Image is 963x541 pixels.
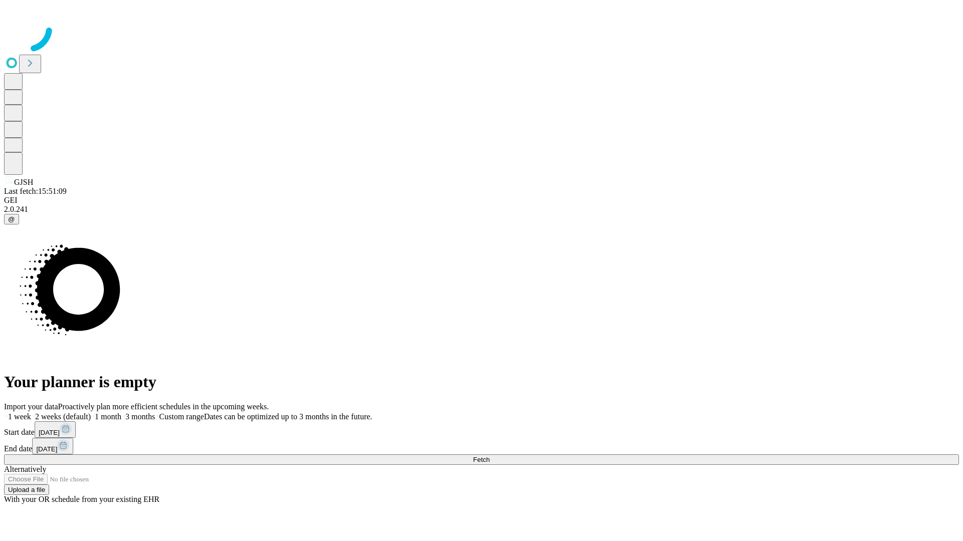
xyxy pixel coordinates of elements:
[95,412,121,421] span: 1 month
[14,178,33,186] span: GJSH
[4,187,67,195] span: Last fetch: 15:51:09
[4,402,58,411] span: Import your data
[58,402,269,411] span: Proactively plan more efficient schedules in the upcoming weeks.
[4,421,959,438] div: Start date
[473,456,490,463] span: Fetch
[8,412,31,421] span: 1 week
[4,465,46,473] span: Alternatively
[35,412,91,421] span: 2 weeks (default)
[125,412,155,421] span: 3 months
[4,495,159,503] span: With your OR schedule from your existing EHR
[4,438,959,454] div: End date
[36,445,57,453] span: [DATE]
[4,214,19,224] button: @
[159,412,204,421] span: Custom range
[32,438,73,454] button: [DATE]
[39,429,60,436] span: [DATE]
[204,412,372,421] span: Dates can be optimized up to 3 months in the future.
[4,205,959,214] div: 2.0.241
[4,484,49,495] button: Upload a file
[4,196,959,205] div: GEI
[4,454,959,465] button: Fetch
[8,215,15,223] span: @
[4,373,959,391] h1: Your planner is empty
[35,421,76,438] button: [DATE]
